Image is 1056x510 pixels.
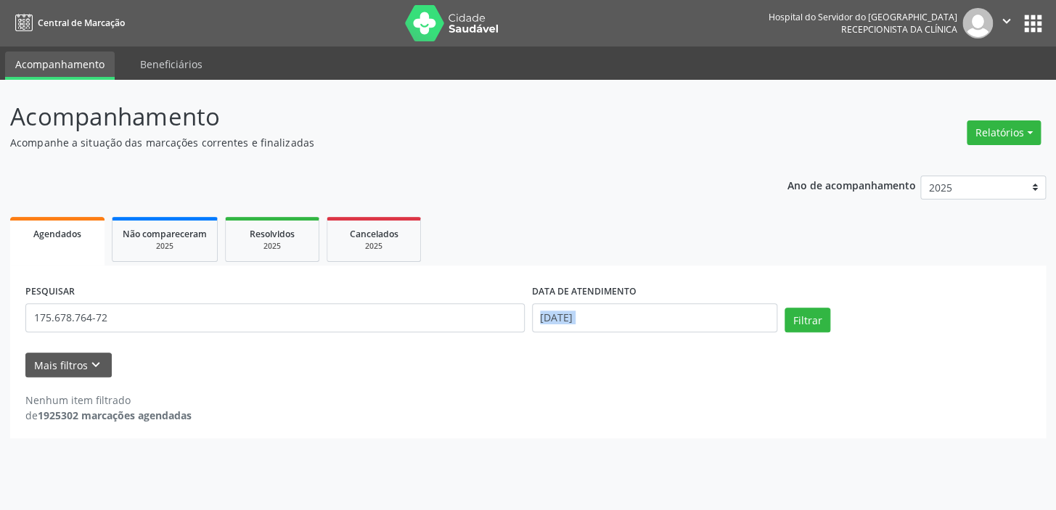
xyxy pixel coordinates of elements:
[130,52,213,77] a: Beneficiários
[962,8,993,38] img: img
[88,357,104,373] i: keyboard_arrow_down
[33,228,81,240] span: Agendados
[10,11,125,35] a: Central de Marcação
[38,17,125,29] span: Central de Marcação
[250,228,295,240] span: Resolvidos
[123,228,207,240] span: Não compareceram
[532,281,637,303] label: DATA DE ATENDIMENTO
[769,11,957,23] div: Hospital do Servidor do [GEOGRAPHIC_DATA]
[25,281,75,303] label: PESQUISAR
[787,176,915,194] p: Ano de acompanhamento
[967,120,1041,145] button: Relatórios
[25,353,112,378] button: Mais filtroskeyboard_arrow_down
[1020,11,1046,36] button: apps
[123,241,207,252] div: 2025
[25,408,192,423] div: de
[5,52,115,80] a: Acompanhamento
[10,99,735,135] p: Acompanhamento
[10,135,735,150] p: Acompanhe a situação das marcações correntes e finalizadas
[532,303,778,332] input: Selecione um intervalo
[993,8,1020,38] button: 
[337,241,410,252] div: 2025
[841,23,957,36] span: Recepcionista da clínica
[38,408,192,422] strong: 1925302 marcações agendadas
[999,13,1015,29] i: 
[25,303,525,332] input: Nome, código do beneficiário ou CPF
[25,392,192,408] div: Nenhum item filtrado
[350,228,398,240] span: Cancelados
[785,308,830,332] button: Filtrar
[236,241,308,252] div: 2025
